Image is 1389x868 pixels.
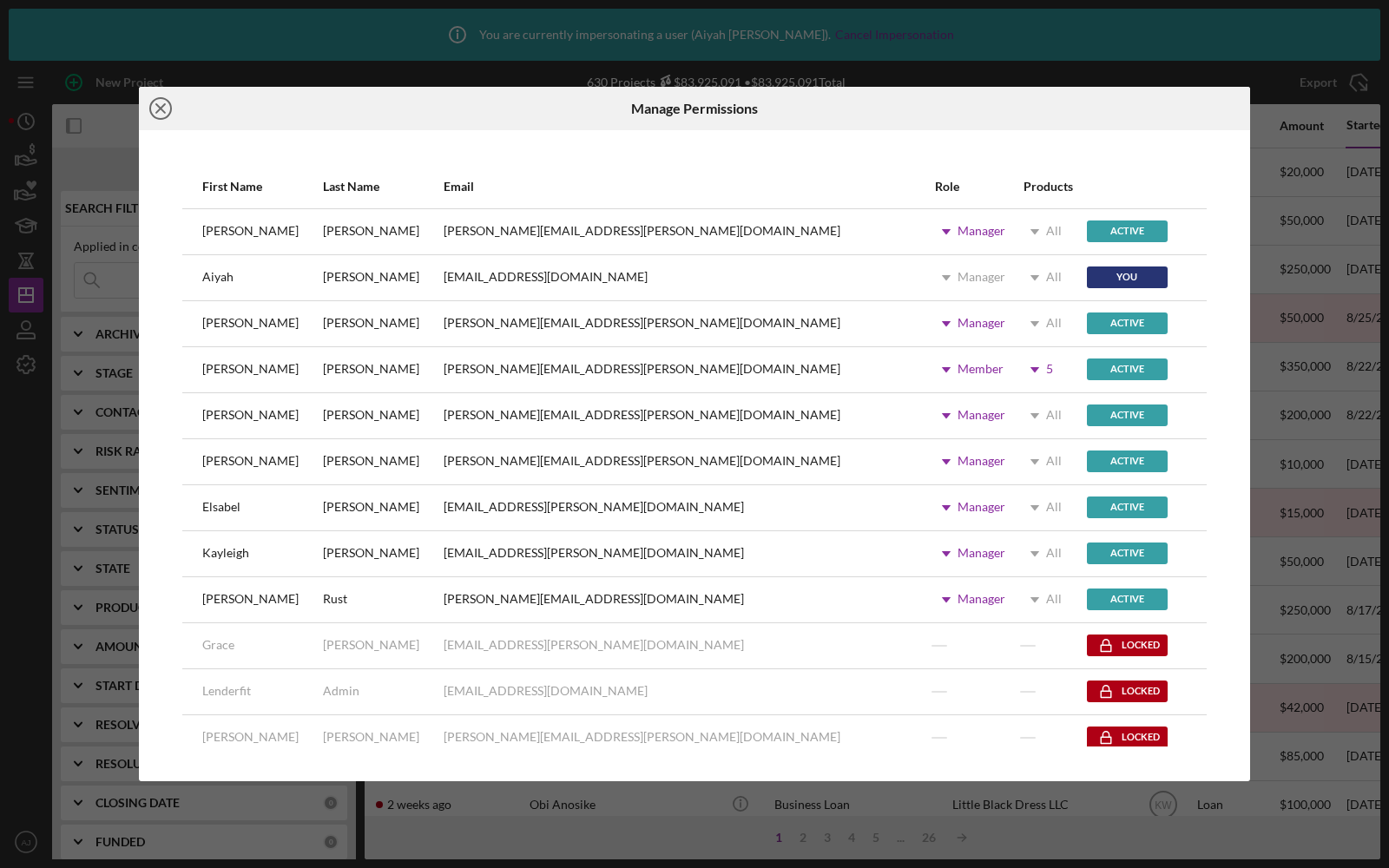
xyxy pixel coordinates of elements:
div: Active [1087,589,1168,610]
div: [PERSON_NAME] [323,270,419,284]
div: [PERSON_NAME][EMAIL_ADDRESS][DOMAIN_NAME] [444,592,744,606]
div: Elsabel [202,500,240,514]
div: Manager [958,546,1005,560]
div: First Name [202,180,321,194]
div: Active [1087,220,1168,242]
div: [PERSON_NAME][EMAIL_ADDRESS][PERSON_NAME][DOMAIN_NAME] [444,224,840,238]
div: [PERSON_NAME] [323,362,419,376]
div: Manager [958,316,1005,330]
div: [EMAIL_ADDRESS][PERSON_NAME][DOMAIN_NAME] [444,546,744,560]
div: [PERSON_NAME] [202,224,299,238]
div: Kayleigh [202,546,249,560]
div: [PERSON_NAME][EMAIL_ADDRESS][PERSON_NAME][DOMAIN_NAME] [444,730,840,744]
div: Manager [958,408,1005,422]
div: [PERSON_NAME] [323,316,419,330]
div: Manager [958,454,1005,468]
div: Locked [1087,635,1168,656]
div: Active [1087,404,1168,426]
div: [PERSON_NAME][EMAIL_ADDRESS][PERSON_NAME][DOMAIN_NAME] [444,362,840,376]
div: Grace [202,638,234,652]
div: [PERSON_NAME][EMAIL_ADDRESS][PERSON_NAME][DOMAIN_NAME] [444,408,840,422]
div: [EMAIL_ADDRESS][PERSON_NAME][DOMAIN_NAME] [444,638,744,652]
div: You [1087,266,1168,288]
div: [PERSON_NAME] [202,592,299,606]
div: [PERSON_NAME] [202,408,299,422]
div: Manager [958,224,1005,238]
div: [EMAIL_ADDRESS][DOMAIN_NAME] [444,270,648,284]
div: Locked [1087,681,1168,702]
h6: Manage Permissions [631,101,758,116]
div: Active [1087,312,1168,334]
div: [EMAIL_ADDRESS][PERSON_NAME][DOMAIN_NAME] [444,500,744,514]
div: Active [1087,496,1168,518]
div: Manager [958,270,1005,284]
div: [PERSON_NAME] [323,730,419,744]
div: [PERSON_NAME] [323,408,419,422]
div: Manager [958,592,1005,606]
div: Member [958,362,1004,376]
div: Manager [958,500,1005,514]
div: Admin [323,684,359,698]
div: Aiyah [202,270,234,284]
div: [EMAIL_ADDRESS][DOMAIN_NAME] [444,684,648,698]
div: Locked [1087,727,1168,748]
div: Rust [323,592,347,606]
div: [PERSON_NAME][EMAIL_ADDRESS][PERSON_NAME][DOMAIN_NAME] [444,316,840,330]
div: [PERSON_NAME] [202,454,299,468]
div: [PERSON_NAME] [202,730,299,744]
div: Products [1024,180,1085,194]
div: Role [935,180,1022,194]
div: [PERSON_NAME] [202,362,299,376]
div: Last Name [323,180,442,194]
div: Active [1087,358,1168,380]
div: [PERSON_NAME][EMAIL_ADDRESS][PERSON_NAME][DOMAIN_NAME] [444,454,840,468]
div: [PERSON_NAME] [323,500,419,514]
div: [PERSON_NAME] [323,546,419,560]
div: Active [1087,542,1168,564]
div: [PERSON_NAME] [323,454,419,468]
div: Email [444,180,933,194]
div: [PERSON_NAME] [202,316,299,330]
div: [PERSON_NAME] [323,224,419,238]
div: [PERSON_NAME] [323,638,419,652]
div: Lenderfit [202,684,251,698]
div: Active [1087,450,1168,472]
